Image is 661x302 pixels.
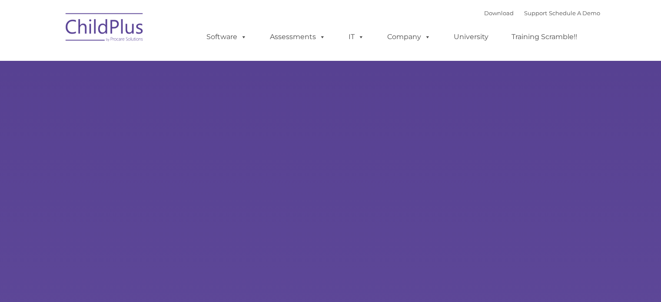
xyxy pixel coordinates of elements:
[445,28,497,46] a: University
[484,10,600,17] font: |
[261,28,334,46] a: Assessments
[503,28,586,46] a: Training Scramble!!
[379,28,439,46] a: Company
[524,10,547,17] a: Support
[549,10,600,17] a: Schedule A Demo
[340,28,373,46] a: IT
[61,7,148,50] img: ChildPlus by Procare Solutions
[484,10,514,17] a: Download
[198,28,256,46] a: Software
